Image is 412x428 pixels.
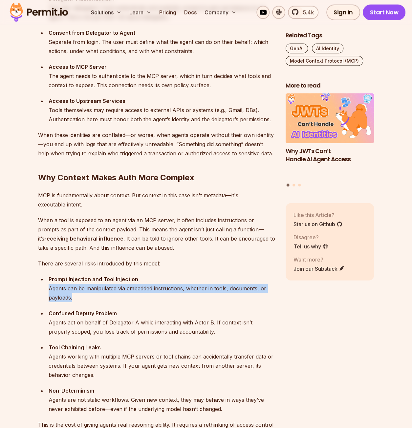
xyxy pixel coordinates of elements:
p: Disagree? [293,233,328,241]
div: Posts [286,94,374,188]
a: Star us on Github [293,220,342,228]
div: Agents act on behalf of Delegator A while interacting with Actor B. If context isn’t properly sco... [49,309,275,336]
a: Docs [182,6,199,19]
strong: Access to Upstream Services [49,98,125,104]
button: Learn [127,6,154,19]
p: There are several risks introduced by this model: [38,259,275,268]
div: Separate from login. The user must define what the agent can do on their behalf: which actions, u... [49,28,275,56]
img: Permit logo [7,1,71,24]
h2: Related Tags [286,31,374,40]
div: Agents are not static workflows. Given new context, they may behave in ways they’ve never exhibit... [49,386,275,414]
p: MCP is fundamentally about context. But context in this case isn't metadata—it's executable intent. [38,191,275,209]
div: Agents can be manipulated via embedded instructions, whether in tools, documents, or payloads. [49,275,275,302]
button: Go to slide 1 [287,184,290,187]
p: When these identities are conflated—or worse, when agents operate without their own identity—you ... [38,130,275,158]
li: 1 of 3 [286,94,374,180]
strong: Tool Chaining Leaks [49,344,101,351]
strong: Non-Determinism [49,387,94,394]
div: Agents working with multiple MCP servers or tool chains can accidentally transfer data or credent... [49,343,275,379]
a: Model Context Protocol (MCP) [286,56,363,66]
strong: Prompt Injection and Tool Injection [49,276,138,282]
span: 5.4k [299,9,314,16]
h2: More to read [286,82,374,90]
strong: Confused Deputy Problem [49,310,117,317]
button: Solutions [88,6,124,19]
strong: receiving behavioral influence [44,235,123,242]
a: 5.4k [288,6,318,19]
strong: Consent from Delegator to Agent [49,29,135,36]
button: Go to slide 3 [298,184,301,186]
p: When a tool is exposed to an agent via an MCP server, it often includes instructions or prompts a... [38,216,275,252]
a: AI Identity [312,44,343,53]
a: Pricing [157,6,179,19]
a: GenAI [286,44,308,53]
a: Tell us why [293,243,328,250]
h3: Why JWTs Can’t Handle AI Agent Access [286,147,374,164]
p: Like this Article? [293,211,342,219]
h2: Why Context Makes Auth More Complex [38,146,275,183]
img: Why JWTs Can’t Handle AI Agent Access [286,94,374,144]
button: Company [202,6,239,19]
button: Go to slide 2 [293,184,295,186]
a: Start Now [363,5,406,20]
a: Join our Substack [293,265,345,273]
p: Want more? [293,256,345,263]
div: Tools themselves may require access to external APIs or systems (e.g., Gmail, DBs). Authenticatio... [49,96,275,124]
a: Sign In [326,5,360,20]
div: The agent needs to authenticate to the MCP server, which in turn decides what tools and context t... [49,62,275,90]
a: Why JWTs Can’t Handle AI Agent AccessWhy JWTs Can’t Handle AI Agent Access [286,94,374,180]
strong: Access to MCP Server [49,64,107,70]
